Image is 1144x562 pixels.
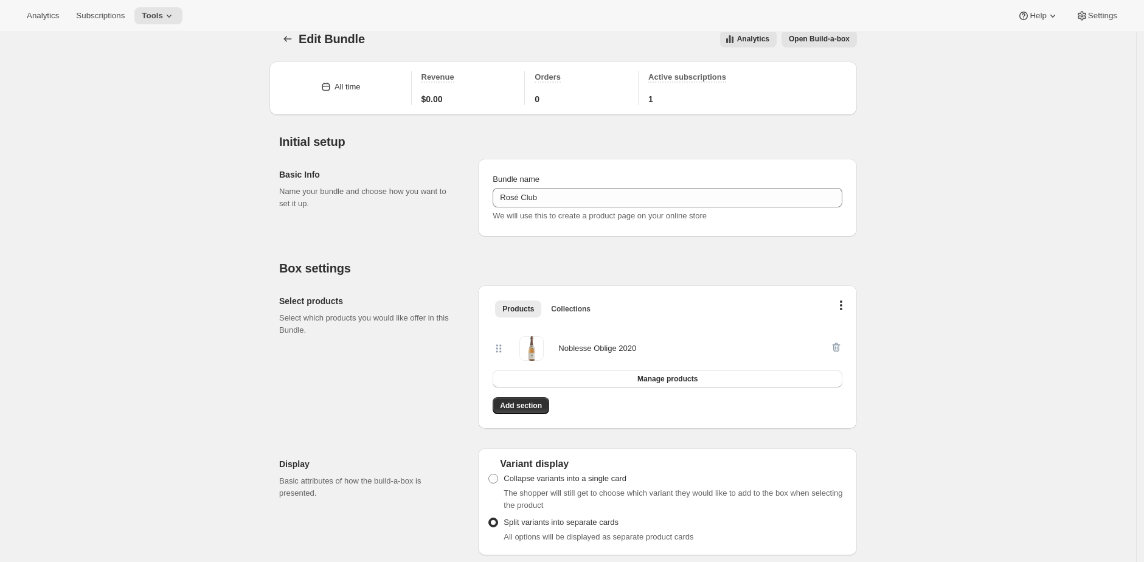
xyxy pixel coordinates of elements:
span: Collapse variants into a single card [504,474,626,483]
span: Edit Bundle [299,32,365,46]
input: ie. Smoothie box [493,188,842,207]
span: 0 [535,93,539,105]
span: Manage products [637,374,698,384]
span: Analytics [27,11,59,21]
button: Add section [493,397,549,414]
p: Select which products you would like offer in this Bundle. [279,312,459,336]
button: Settings [1069,7,1125,24]
span: Revenue [421,72,454,82]
h2: Display [279,458,459,470]
button: View all analytics related to this specific bundles, within certain timeframes [720,30,777,47]
span: Add section [500,401,542,411]
h2: Box settings [279,261,857,276]
span: Help [1030,11,1046,21]
h2: Select products [279,295,459,307]
button: Bundles [279,30,296,47]
p: Basic attributes of how the build-a-box is presented. [279,475,459,499]
p: Name your bundle and choose how you want to set it up. [279,186,459,210]
button: View links to open the build-a-box on the online store [782,30,857,47]
span: The shopper will still get to choose which variant they would like to add to the box when selecti... [504,488,842,510]
button: Manage products [493,370,842,387]
button: Subscriptions [69,7,132,24]
span: Active subscriptions [648,72,726,82]
span: Orders [535,72,561,82]
div: All time [335,81,361,93]
span: Open Build-a-box [789,34,850,44]
button: Help [1010,7,1066,24]
span: All options will be displayed as separate product cards [504,532,693,541]
span: $0.00 [421,93,443,105]
span: Bundle name [493,175,539,184]
span: Subscriptions [76,11,125,21]
span: We will use this to create a product page on your online store [493,211,707,220]
h2: Basic Info [279,168,459,181]
span: Tools [142,11,163,21]
span: Analytics [737,34,769,44]
span: Split variants into separate cards [504,518,619,527]
span: Products [502,304,534,314]
button: Tools [134,7,182,24]
div: Variant display [488,458,847,470]
div: Noblesse Oblige 2020 [558,342,636,355]
span: Settings [1088,11,1117,21]
button: Analytics [19,7,66,24]
span: 1 [648,93,653,105]
h2: Initial setup [279,134,857,149]
span: Collections [551,304,591,314]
